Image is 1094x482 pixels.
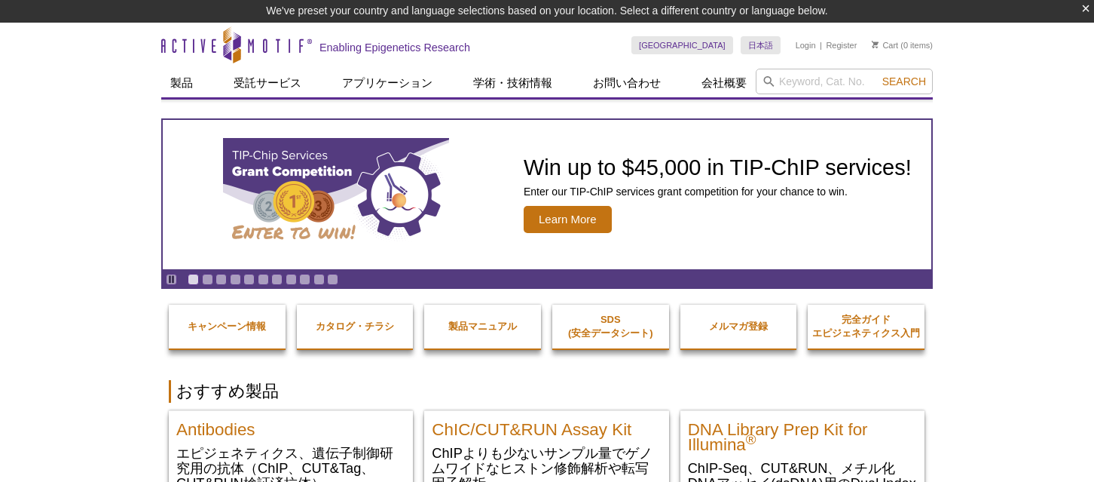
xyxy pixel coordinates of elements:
[166,274,177,285] a: Toggle autoplay
[299,274,310,285] a: Go to slide 9
[316,321,394,332] strong: カタログ・チラシ
[163,120,931,269] a: TIP-ChIP Services Grant Competition Win up to $45,000 in TIP-ChIP services! Enter our TIP-ChIP se...
[169,305,286,348] a: キャンペーン情報
[688,415,917,453] h2: DNA Library Prep Kit for Illumina
[882,75,926,87] span: Search
[584,69,670,97] a: お問い合わせ
[872,36,933,54] li: (0 items)
[327,274,338,285] a: Go to slide 11
[524,185,912,198] p: Enter our TIP-ChIP services grant competition for your chance to win.
[692,69,756,97] a: 会社概要
[820,36,822,54] li: |
[756,69,933,94] input: Keyword, Cat. No.
[297,305,414,348] a: カタログ・チラシ
[202,274,213,285] a: Go to slide 2
[424,305,541,348] a: 製品マニュアル
[524,156,912,179] h2: Win up to $45,000 in TIP-ChIP services!
[680,305,797,348] a: メルマガ登録
[215,274,227,285] a: Go to slide 3
[796,40,816,51] a: Login
[631,36,733,54] a: [GEOGRAPHIC_DATA]
[188,321,266,332] strong: キャンペーン情報
[176,415,405,437] h2: Antibodies
[169,380,925,403] h2: おすすめ製品
[741,36,781,54] a: 日本語
[333,69,442,97] a: アプリケーション
[163,120,931,269] article: TIP-ChIP Services Grant Competition
[568,314,653,339] strong: SDS (安全データシート)
[524,206,612,233] span: Learn More
[223,138,449,251] img: TIP-ChIP Services Grant Competition
[746,431,756,447] sup: ®
[432,415,661,437] h2: ChIC/CUT&RUN Assay Kit
[808,298,924,355] a: 完全ガイドエピジェネティクス入門
[448,321,517,332] strong: 製品マニュアル
[872,41,879,48] img: Your Cart
[258,274,269,285] a: Go to slide 6
[464,69,561,97] a: 学術・技術情報
[271,274,283,285] a: Go to slide 7
[161,69,202,97] a: 製品
[188,274,199,285] a: Go to slide 1
[313,274,325,285] a: Go to slide 10
[826,40,857,51] a: Register
[709,321,768,332] strong: メルマガ登録
[230,274,241,285] a: Go to slide 4
[812,314,920,339] strong: 完全ガイド エピジェネティクス入門
[552,298,669,355] a: SDS(安全データシート)
[225,69,310,97] a: 受託サービス
[878,75,931,88] button: Search
[872,40,898,51] a: Cart
[243,274,255,285] a: Go to slide 5
[286,274,297,285] a: Go to slide 8
[319,41,470,54] h2: Enabling Epigenetics Research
